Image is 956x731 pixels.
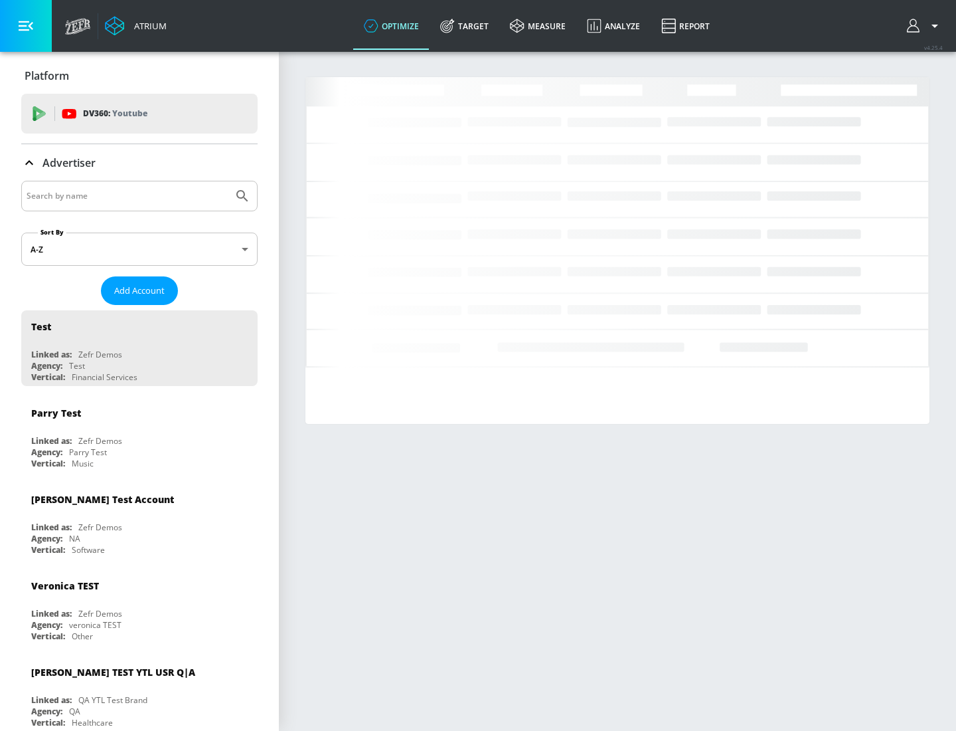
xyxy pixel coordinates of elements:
div: veronica TEST [69,619,121,631]
div: Linked as: [31,694,72,706]
div: Parry Test [69,447,107,458]
div: Agency: [31,447,62,458]
div: Zefr Demos [78,435,122,447]
a: Report [651,2,720,50]
div: Vertical: [31,717,65,728]
div: Agency: [31,619,62,631]
div: Linked as: [31,435,72,447]
a: Target [430,2,499,50]
a: optimize [353,2,430,50]
div: Zefr Demos [78,608,122,619]
button: Add Account [101,276,178,305]
div: [PERSON_NAME] Test AccountLinked as:Zefr DemosAgency:NAVertical:Software [21,483,258,559]
div: Agency: [31,533,62,544]
div: TestLinked as:Zefr DemosAgency:TestVertical:Financial Services [21,310,258,386]
div: Atrium [129,20,167,32]
div: Zefr Demos [78,349,122,360]
div: Vertical: [31,631,65,642]
span: v 4.25.4 [924,44,943,51]
label: Sort By [38,228,66,237]
div: DV360: Youtube [21,94,258,134]
p: Youtube [112,106,147,120]
div: Veronica TESTLinked as:Zefr DemosAgency:veronica TESTVertical:Other [21,570,258,645]
div: Veronica TEST [31,579,99,592]
div: Zefr Demos [78,522,122,533]
div: Parry TestLinked as:Zefr DemosAgency:Parry TestVertical:Music [21,397,258,472]
div: QA [69,706,80,717]
div: Agency: [31,360,62,371]
a: Atrium [105,16,167,36]
a: measure [499,2,576,50]
p: Advertiser [42,156,96,170]
div: QA YTL Test Brand [78,694,147,706]
div: Healthcare [72,717,113,728]
p: Platform [25,68,69,83]
p: DV360: [83,106,147,121]
div: Vertical: [31,371,65,383]
input: Search by name [27,187,228,205]
div: Test [31,320,51,333]
div: [PERSON_NAME] TEST YTL USR Q|A [31,666,195,679]
span: Add Account [114,283,165,298]
div: Software [72,544,105,556]
div: Platform [21,57,258,94]
div: Vertical: [31,544,65,556]
div: Financial Services [72,371,137,383]
a: Analyze [576,2,651,50]
div: Parry Test [31,407,81,419]
div: Other [72,631,93,642]
div: Linked as: [31,608,72,619]
div: [PERSON_NAME] Test Account [31,493,174,506]
div: Vertical: [31,458,65,469]
div: A-Z [21,233,258,266]
div: Linked as: [31,349,72,360]
div: Music [72,458,94,469]
div: Advertiser [21,144,258,181]
div: NA [69,533,80,544]
div: Agency: [31,706,62,717]
div: Test [69,360,85,371]
div: Linked as: [31,522,72,533]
